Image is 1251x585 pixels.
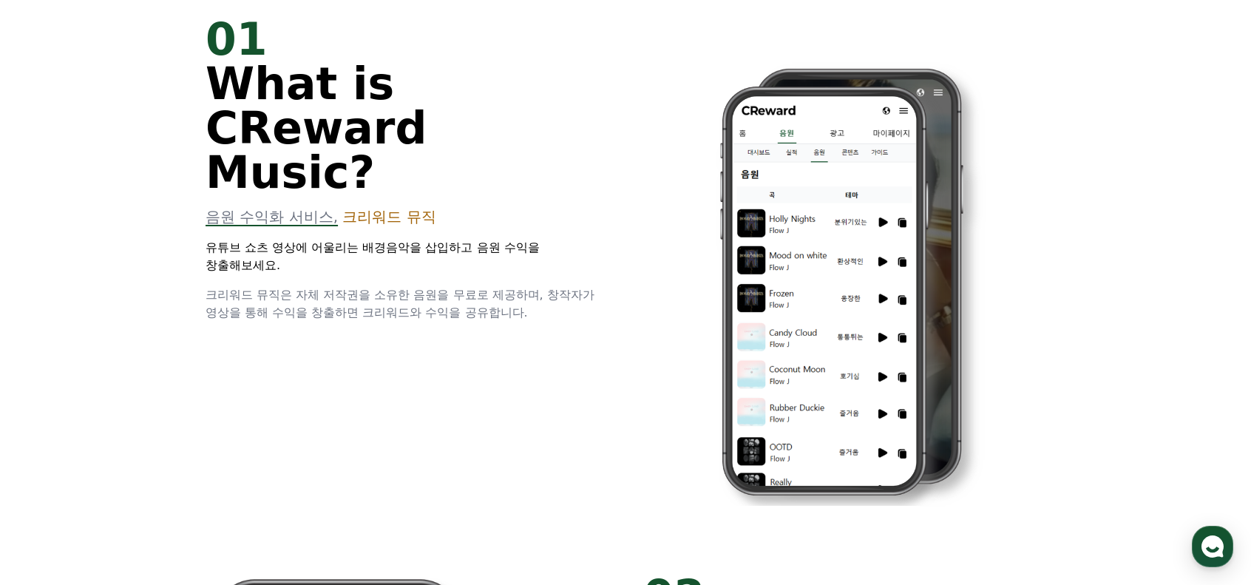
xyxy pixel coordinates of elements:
a: 대화 [98,462,191,499]
span: What is CReward Music? [206,58,427,198]
span: 홈 [47,484,55,496]
p: 유튜브 쇼츠 영상에 어울리는 배경음악을 삽입하고 음원 수익을 창출해보세요. [206,239,608,274]
span: 크리워드 뮤직 [342,208,435,226]
span: 설정 [228,484,246,496]
a: 설정 [191,462,284,499]
span: 대화 [135,485,153,497]
div: 01 [206,17,608,61]
span: 음원 수익화 서비스, [206,208,338,226]
img: 2.png [643,17,1045,527]
a: 홈 [4,462,98,499]
span: 크리워드 뮤직은 자체 저작권을 소유한 음원을 무료로 제공하며, 창작자가 영상을 통해 수익을 창출하면 크리워드와 수익을 공유합니다. [206,288,594,319]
